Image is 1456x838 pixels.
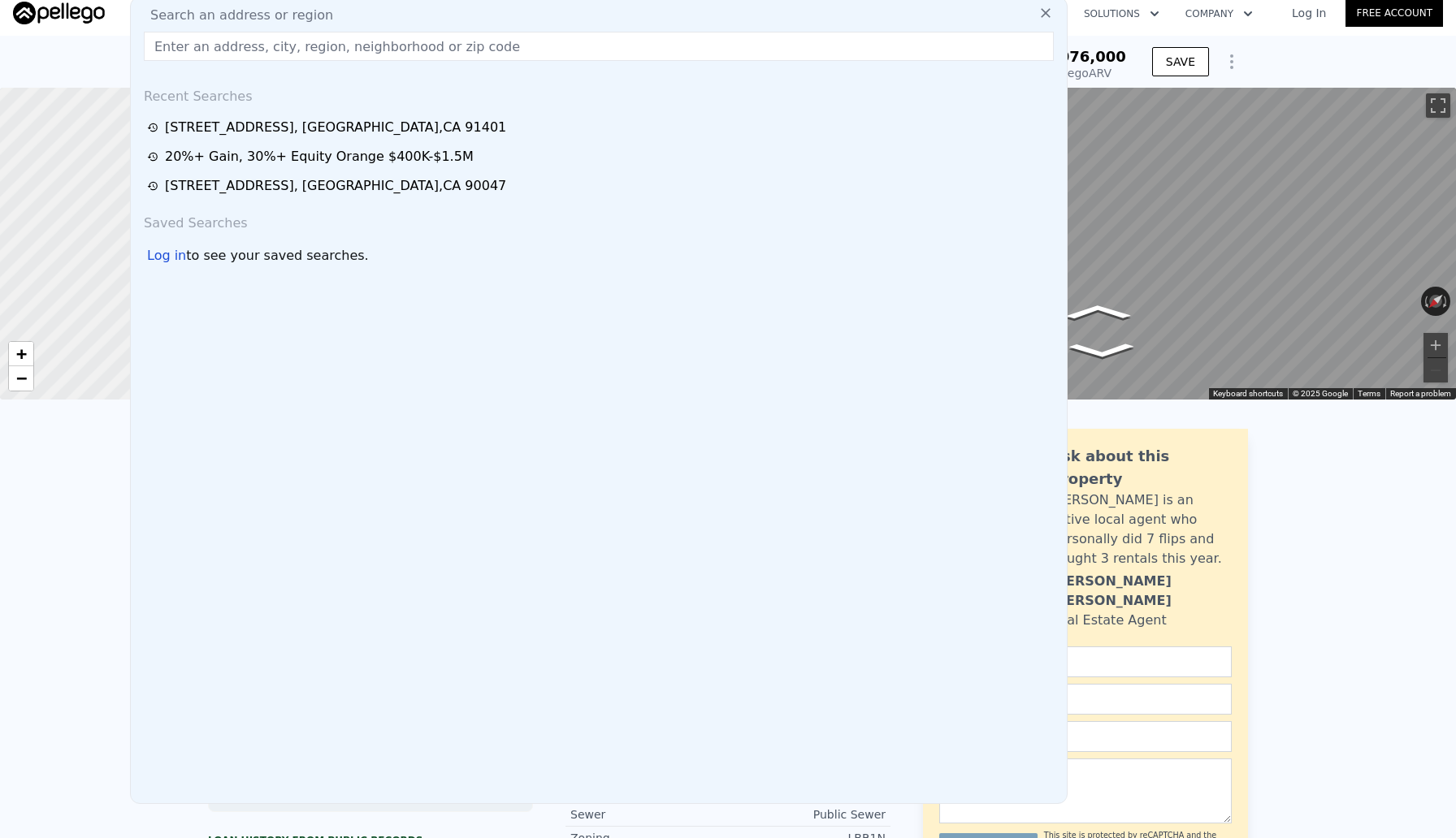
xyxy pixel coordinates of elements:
span: + [16,343,27,364]
div: Public Sewer [728,806,886,823]
button: Keyboard shortcuts [1213,388,1283,400]
span: − [16,368,27,388]
div: Recent Searches [137,74,1060,113]
path: Go Northwest, N Hidden Ln [1052,339,1152,363]
div: [STREET_ADDRESS] , [GEOGRAPHIC_DATA] , CA 90047 [165,176,506,196]
div: Street View [743,88,1456,400]
input: Enter an address, city, region, neighborhood or zip code [144,32,1054,61]
button: Show Options [1215,45,1248,78]
path: Go Southeast, N Hidden Ln [1048,300,1147,324]
a: Terms [1358,389,1380,398]
button: Toggle fullscreen view [1426,93,1450,118]
input: Email [939,684,1232,715]
button: SAVE [1152,47,1209,76]
span: © 2025 Google [1293,389,1348,398]
a: Zoom out [9,366,33,391]
span: to see your saved searches. [186,246,368,266]
div: [STREET_ADDRESS] , [GEOGRAPHIC_DATA] , CA 91401 [165,118,506,137]
a: [STREET_ADDRESS], [GEOGRAPHIC_DATA],CA 90047 [147,176,1055,196]
div: Sewer [570,806,728,823]
a: 20%+ Gain, 30%+ Equity Orange $400K-$1.5M [147,147,1055,166]
input: Name [939,646,1232,677]
div: Real Estate Agent [1051,611,1167,630]
img: Pellego [13,2,105,24]
a: Report a problem [1390,389,1451,398]
div: Ask about this property [1051,445,1232,490]
div: [PERSON_NAME] [PERSON_NAME] [1051,572,1232,611]
button: Zoom out [1423,358,1448,382]
a: Zoom in [9,342,33,366]
button: Zoom in [1423,333,1448,357]
button: Rotate clockwise [1442,287,1451,316]
div: Log in [147,246,186,266]
div: Saved Searches [137,201,1060,240]
div: Pellego ARV [1033,65,1126,81]
div: [PERSON_NAME] is an active local agent who personally did 7 flips and bought 3 rentals this year. [1051,490,1232,568]
button: Rotate counterclockwise [1421,287,1430,316]
a: Log In [1272,5,1345,21]
button: Reset the view [1421,287,1450,316]
span: Search an address or region [137,6,333,25]
a: [STREET_ADDRESS], [GEOGRAPHIC_DATA],CA 91401 [147,118,1055,137]
input: Phone [939,721,1232,752]
span: $1,076,000 [1033,48,1126,65]
div: Map [743,88,1456,400]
